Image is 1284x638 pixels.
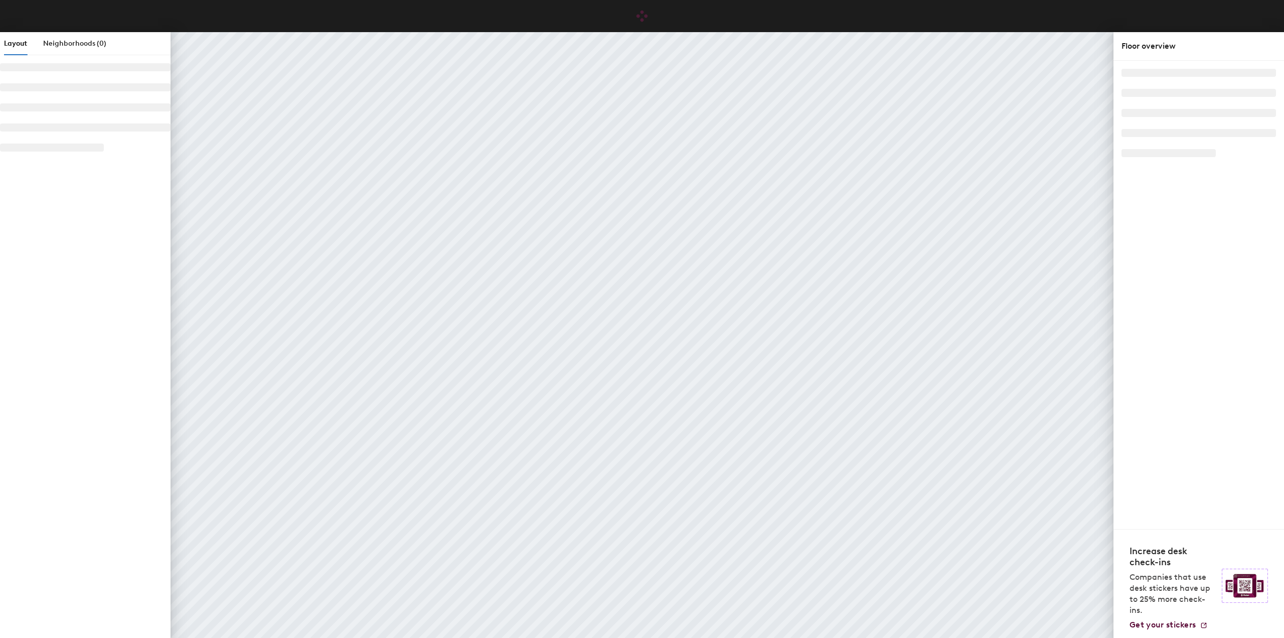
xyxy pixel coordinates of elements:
[4,39,27,48] span: Layout
[1222,569,1268,603] img: Sticker logo
[1130,620,1196,629] span: Get your stickers
[1130,546,1216,568] h4: Increase desk check-ins
[1130,620,1208,630] a: Get your stickers
[1130,572,1216,616] p: Companies that use desk stickers have up to 25% more check-ins.
[43,39,106,48] span: Neighborhoods (0)
[1121,40,1276,52] div: Floor overview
